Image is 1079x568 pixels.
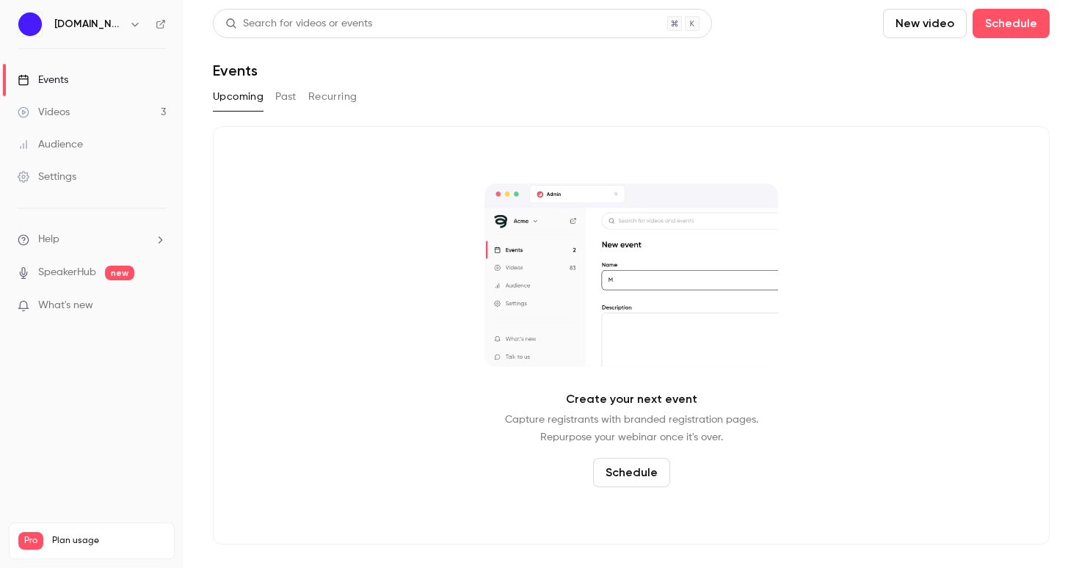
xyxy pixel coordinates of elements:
p: / 90 [144,550,165,563]
span: Pro [18,532,43,550]
p: Videos [18,550,46,563]
button: Recurring [308,85,357,109]
button: Schedule [973,9,1050,38]
span: new [105,266,134,280]
span: 3 [144,552,148,561]
span: What's new [38,298,93,313]
img: IMG.LY [18,12,42,36]
h6: [DOMAIN_NAME] [54,17,123,32]
span: Help [38,232,59,247]
a: SpeakerHub [38,265,96,280]
p: Capture registrants with branded registration pages. Repurpose your webinar once it's over. [505,411,758,446]
div: Audience [18,137,83,152]
button: Upcoming [213,85,264,109]
div: Settings [18,170,76,184]
div: Videos [18,105,70,120]
span: Plan usage [52,535,165,547]
div: Events [18,73,68,87]
button: Schedule [593,458,670,487]
h1: Events [213,62,258,79]
button: Past [275,85,297,109]
p: Create your next event [566,390,697,408]
button: New video [883,9,967,38]
div: Search for videos or events [225,16,372,32]
li: help-dropdown-opener [18,232,166,247]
